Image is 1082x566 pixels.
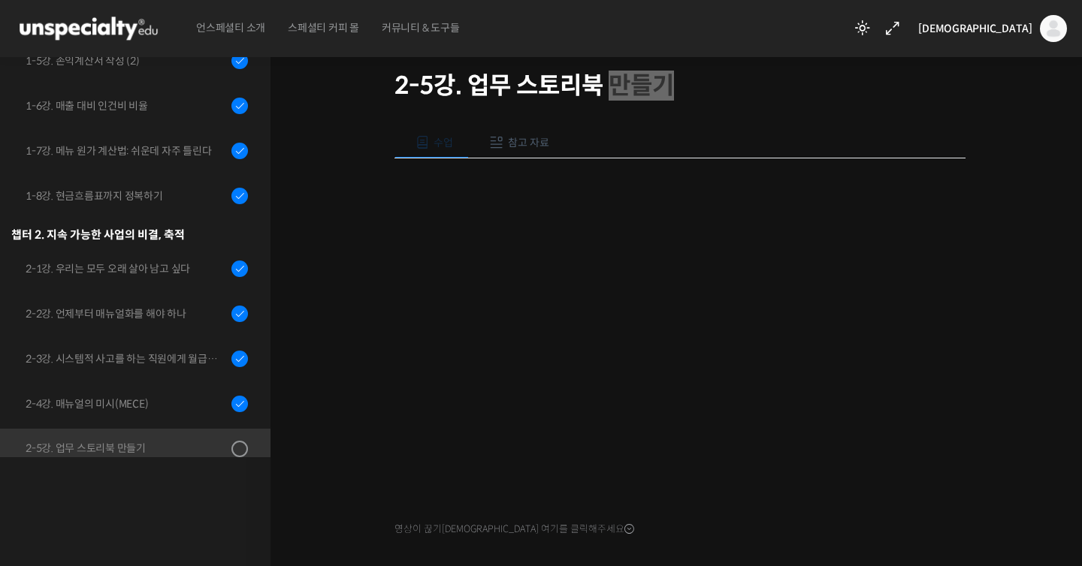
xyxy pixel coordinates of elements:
[194,441,289,479] a: 설정
[232,464,250,476] span: 설정
[99,441,194,479] a: 대화
[138,465,156,477] span: 대화
[47,464,56,476] span: 홈
[5,441,99,479] a: 홈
